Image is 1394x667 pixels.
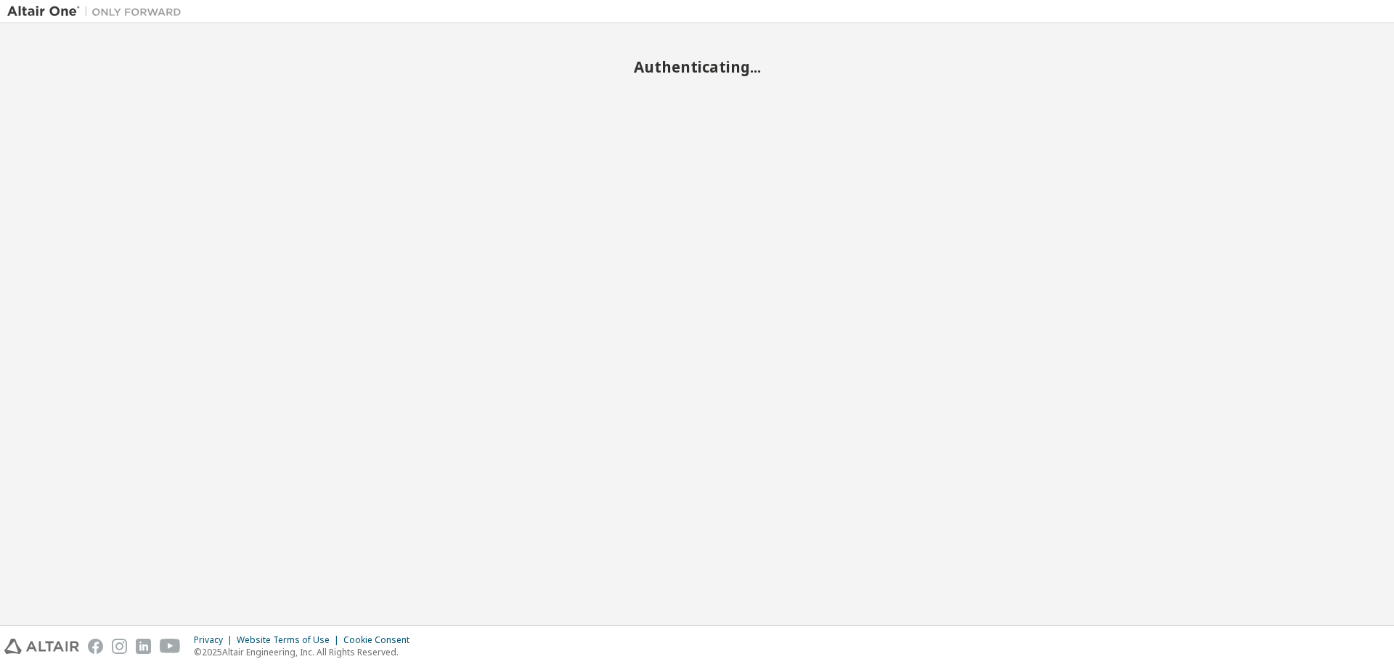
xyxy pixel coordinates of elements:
img: linkedin.svg [136,639,151,654]
img: youtube.svg [160,639,181,654]
h2: Authenticating... [7,57,1387,76]
img: facebook.svg [88,639,103,654]
img: altair_logo.svg [4,639,79,654]
div: Cookie Consent [343,634,418,646]
div: Website Terms of Use [237,634,343,646]
div: Privacy [194,634,237,646]
img: instagram.svg [112,639,127,654]
img: Altair One [7,4,189,19]
p: © 2025 Altair Engineering, Inc. All Rights Reserved. [194,646,418,658]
